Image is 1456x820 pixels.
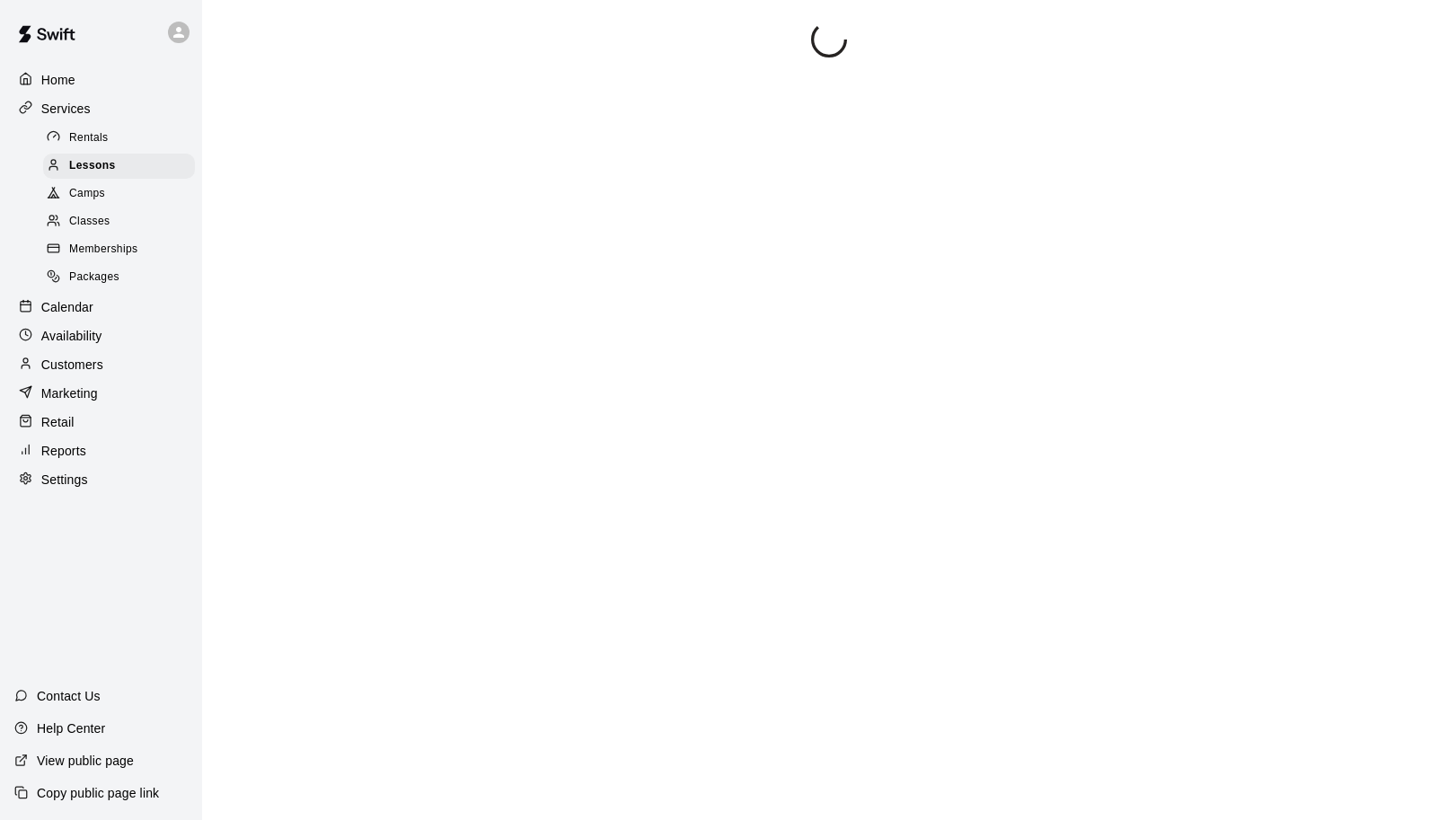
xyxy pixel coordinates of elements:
div: Memberships [43,237,195,262]
div: Packages [43,265,195,290]
p: Calendar [41,298,93,316]
a: Availability [14,322,188,349]
a: Retail [14,409,188,436]
div: Lessons [43,154,195,179]
span: Camps [69,185,105,203]
p: Customers [41,356,103,374]
p: View public page [37,752,134,770]
p: Home [41,71,75,89]
a: Classes [43,208,202,236]
div: Camps [43,181,195,207]
p: Contact Us [37,687,101,705]
p: Retail [41,413,75,431]
a: Packages [43,264,202,292]
a: Camps [43,181,202,208]
p: Marketing [41,384,98,402]
span: Rentals [69,129,109,147]
a: Settings [14,466,188,493]
span: Classes [69,213,110,231]
div: Rentals [43,126,195,151]
a: Calendar [14,294,188,321]
a: Rentals [43,124,202,152]
a: Customers [14,351,188,378]
a: Home [14,66,188,93]
p: Reports [41,442,86,460]
p: Copy public page link [37,784,159,802]
a: Reports [14,437,188,464]
span: Memberships [69,241,137,259]
div: Classes [43,209,195,234]
a: Services [14,95,188,122]
a: Marketing [14,380,188,407]
p: Services [41,100,91,118]
span: Lessons [69,157,116,175]
a: Memberships [43,236,202,264]
p: Availability [41,327,102,345]
span: Packages [69,269,119,287]
a: Lessons [43,152,202,180]
p: Help Center [37,719,105,737]
p: Settings [41,471,88,489]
